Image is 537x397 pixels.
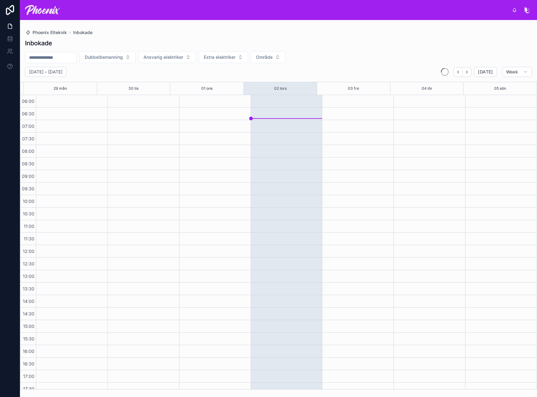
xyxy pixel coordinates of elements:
[22,224,36,229] span: 11:00
[20,186,36,191] span: 09:30
[29,69,63,75] h2: [DATE] – [DATE]
[53,82,67,95] button: 29 mån
[251,51,285,63] button: Select Button
[21,274,36,279] span: 13:00
[274,82,287,95] button: 02 tors
[506,69,518,75] span: Week
[20,173,36,179] span: 09:00
[79,51,136,63] button: Select Button
[463,67,471,77] button: Next
[21,261,36,266] span: 12:30
[21,349,36,354] span: 16:00
[20,161,36,166] span: 08:30
[85,54,123,60] span: Dubbelbemanning
[22,336,36,341] span: 15:30
[21,198,36,204] span: 10:00
[201,82,213,95] button: 01 ons
[21,123,36,129] span: 07:00
[25,39,52,48] h1: Inbokade
[21,361,36,366] span: 16:30
[256,54,273,60] span: Område
[21,249,36,254] span: 12:00
[21,311,36,316] span: 14:30
[454,67,463,77] button: Back
[478,69,493,75] span: [DATE]
[21,136,36,141] span: 07:30
[22,374,36,379] span: 17:00
[348,82,359,95] button: 03 fre
[25,29,67,36] a: Phoenix Elteknik
[65,9,512,11] div: scrollable content
[138,51,196,63] button: Select Button
[20,148,36,154] span: 08:00
[73,29,93,36] a: Inbokade
[198,51,248,63] button: Select Button
[204,54,235,60] span: Extra elektriker
[128,82,138,95] button: 30 tis
[22,236,36,241] span: 11:30
[494,82,506,95] button: 05 sön
[22,386,36,391] span: 17:30
[143,54,183,60] span: Ansvarig elektriker
[25,5,60,15] img: App logo
[474,67,497,77] button: [DATE]
[33,29,67,36] span: Phoenix Elteknik
[21,286,36,291] span: 13:30
[22,324,36,329] span: 15:00
[502,67,532,77] button: Week
[422,82,432,95] button: 04 lör
[20,111,36,116] span: 06:30
[21,211,36,216] span: 10:30
[20,98,36,104] span: 06:00
[21,299,36,304] span: 14:00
